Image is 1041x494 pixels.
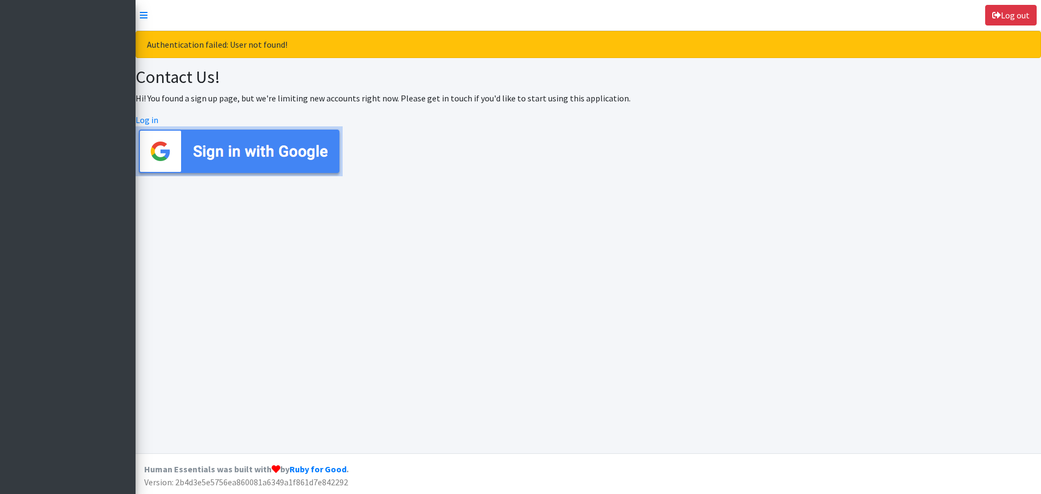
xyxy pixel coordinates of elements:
a: Log in [136,114,158,125]
strong: Human Essentials was built with by . [144,464,349,474]
p: Hi! You found a sign up page, but we're limiting new accounts right now. Please get in touch if y... [136,92,1041,105]
a: Log out [985,5,1037,25]
a: Ruby for Good [290,464,346,474]
h2: Contact Us! [136,67,1041,87]
div: Authentication failed: User not found! [136,31,1041,58]
img: Sign in with Google [136,126,343,176]
span: Version: 2b4d3e5e5756ea860081a6349a1f861d7e842292 [144,477,348,487]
